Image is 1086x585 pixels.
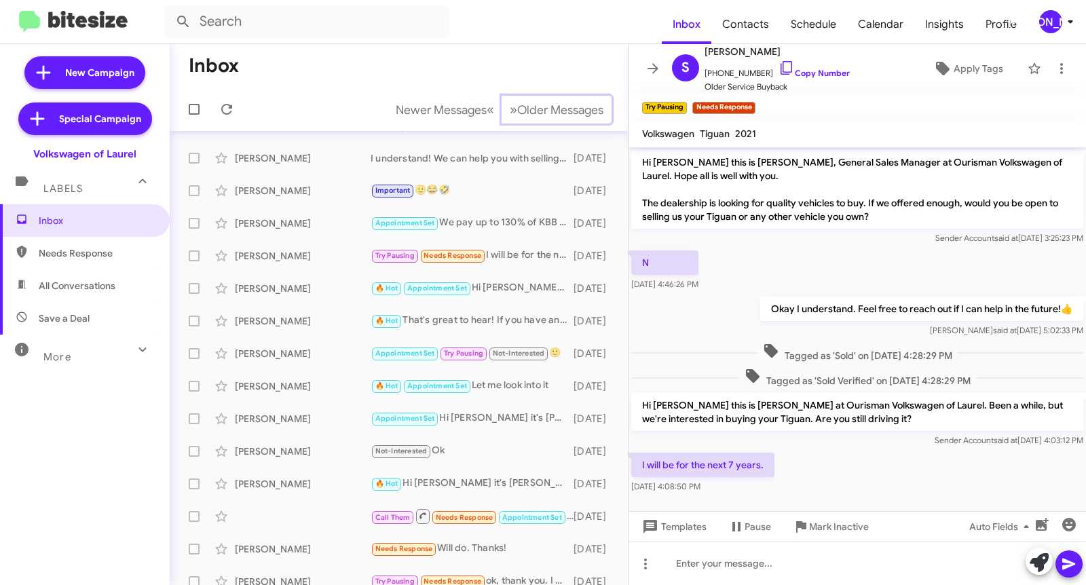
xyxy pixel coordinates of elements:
[780,5,847,44] a: Schedule
[371,541,574,556] div: Will do. Thanks!
[958,514,1045,539] button: Auto Fields
[375,186,411,195] span: Important
[235,314,371,328] div: [PERSON_NAME]
[574,347,617,360] div: [DATE]
[935,435,1083,445] span: Sender Account [DATE] 4:03:12 PM
[396,102,487,117] span: Newer Messages
[574,282,617,295] div: [DATE]
[43,183,83,195] span: Labels
[935,233,1083,243] span: Sender Account [DATE] 3:25:23 PM
[914,5,975,44] a: Insights
[631,279,698,289] span: [DATE] 4:46:26 PM
[914,56,1021,81] button: Apply Tags
[375,414,435,423] span: Appointment Set
[43,351,71,363] span: More
[631,481,700,491] span: [DATE] 4:08:50 PM
[574,314,617,328] div: [DATE]
[574,184,617,197] div: [DATE]
[371,345,574,361] div: 🙂
[375,251,415,260] span: Try Pausing
[24,56,145,89] a: New Campaign
[375,513,411,522] span: Call Them
[510,101,517,118] span: »
[631,453,774,477] p: I will be for the next 7 years.
[1039,10,1062,33] div: [PERSON_NAME]
[33,147,136,161] div: Volkswagen of Laurel
[39,279,115,292] span: All Conversations
[375,447,428,455] span: Not-Interested
[388,96,502,124] button: Previous
[993,325,1017,335] span: said at
[18,102,152,135] a: Special Campaign
[969,514,1034,539] span: Auto Fields
[444,349,483,358] span: Try Pausing
[662,5,711,44] span: Inbox
[39,246,154,260] span: Needs Response
[375,219,435,227] span: Appointment Set
[375,284,398,292] span: 🔥 Hot
[371,476,574,491] div: Hi [PERSON_NAME] it's [PERSON_NAME] at Ourisman Volkswagen of Laurel. Our October Savings Event i...
[371,508,574,525] div: Inbound Call
[711,5,780,44] span: Contacts
[375,479,398,488] span: 🔥 Hot
[574,542,617,556] div: [DATE]
[639,514,707,539] span: Templates
[574,151,617,165] div: [DATE]
[629,514,717,539] button: Templates
[847,5,914,44] span: Calendar
[735,128,756,140] span: 2021
[502,513,562,522] span: Appointment Set
[739,368,976,388] span: Tagged as 'Sold Verified' on [DATE] 4:28:29 PM
[407,381,467,390] span: Appointment Set
[717,514,782,539] button: Pause
[235,249,371,263] div: [PERSON_NAME]
[371,411,574,426] div: Hi [PERSON_NAME] it's [PERSON_NAME] at Ourisman Volkswagen of Laurel. Our October Savings Event i...
[371,183,574,198] div: 🫡😂🤣
[235,184,371,197] div: [PERSON_NAME]
[65,66,134,79] span: New Campaign
[375,316,398,325] span: 🔥 Hot
[574,216,617,230] div: [DATE]
[371,151,574,165] div: I understand! We can help you with selling or trading your vehicle when you're back. Just let us ...
[574,510,617,523] div: [DATE]
[705,43,850,60] span: [PERSON_NAME]
[371,248,574,263] div: I will be for the next 7 years.
[235,542,371,556] div: [PERSON_NAME]
[681,57,690,79] span: S
[235,151,371,165] div: [PERSON_NAME]
[388,96,612,124] nav: Page navigation example
[407,284,467,292] span: Appointment Set
[574,445,617,458] div: [DATE]
[164,5,449,38] input: Search
[59,112,141,126] span: Special Campaign
[189,55,239,77] h1: Inbox
[700,128,730,140] span: Tiguan
[782,514,880,539] button: Mark Inactive
[235,216,371,230] div: [PERSON_NAME]
[692,102,755,114] small: Needs Response
[574,477,617,491] div: [DATE]
[705,80,850,94] span: Older Service Buyback
[375,381,398,390] span: 🔥 Hot
[235,477,371,491] div: [PERSON_NAME]
[487,101,494,118] span: «
[642,128,694,140] span: Volkswagen
[371,280,574,296] div: Hi [PERSON_NAME] it's [PERSON_NAME] at Ourisman Volkswagen of Laurel. Our October Savings Event i...
[39,312,90,325] span: Save a Deal
[642,102,687,114] small: Try Pausing
[994,435,1017,445] span: said at
[574,412,617,426] div: [DATE]
[705,60,850,80] span: [PHONE_NUMBER]
[493,349,545,358] span: Not-Interested
[975,5,1028,44] a: Profile
[631,150,1083,229] p: Hi [PERSON_NAME] this is [PERSON_NAME], General Sales Manager at Ourisman Volkswagen of Laurel. H...
[235,412,371,426] div: [PERSON_NAME]
[424,251,481,260] span: Needs Response
[235,445,371,458] div: [PERSON_NAME]
[631,393,1083,431] p: Hi [PERSON_NAME] this is [PERSON_NAME] at Ourisman Volkswagen of Laurel. Been a while, but we're ...
[375,349,435,358] span: Appointment Set
[930,325,1083,335] span: [PERSON_NAME] [DATE] 5:02:33 PM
